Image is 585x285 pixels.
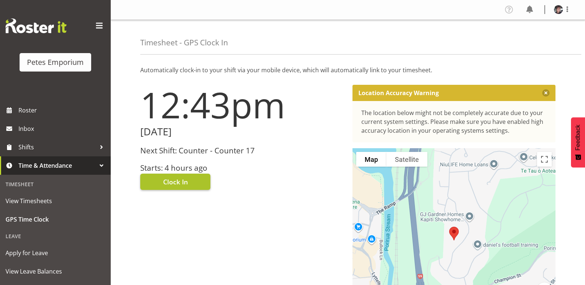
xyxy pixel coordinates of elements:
button: Clock In [140,174,210,190]
a: View Timesheets [2,192,109,210]
span: Clock In [163,177,188,187]
a: GPS Time Clock [2,210,109,229]
img: Rosterit website logo [6,18,66,33]
p: Automatically clock-in to your shift via your mobile device, which will automatically link to you... [140,66,555,74]
div: Petes Emporium [27,57,84,68]
button: Show street map [356,152,386,167]
span: Roster [18,105,107,116]
h4: Timesheet - GPS Clock In [140,38,228,47]
span: View Timesheets [6,195,105,206]
span: View Leave Balances [6,266,105,277]
h1: 12:43pm [140,85,344,125]
h3: Starts: 4 hours ago [140,164,344,172]
button: Show satellite imagery [386,152,427,167]
a: View Leave Balances [2,262,109,281]
span: Shifts [18,142,96,153]
span: Apply for Leave [6,247,105,258]
span: Time & Attendance [18,160,96,171]
button: Close message [542,89,550,97]
button: Feedback - Show survey [571,117,585,167]
h3: Next Shift: Counter - Counter 17 [140,146,344,155]
img: michelle-whaleb4506e5af45ffd00a26cc2b6420a9100.png [554,5,563,14]
h2: [DATE] [140,126,344,138]
span: GPS Time Clock [6,214,105,225]
p: Location Accuracy Warning [358,89,439,97]
div: Timesheet [2,177,109,192]
button: Toggle fullscreen view [537,152,552,167]
div: Leave [2,229,109,244]
span: Feedback [575,125,581,150]
div: The location below might not be completely accurate due to your current system settings. Please m... [361,108,547,135]
span: Inbox [18,123,107,134]
a: Apply for Leave [2,244,109,262]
